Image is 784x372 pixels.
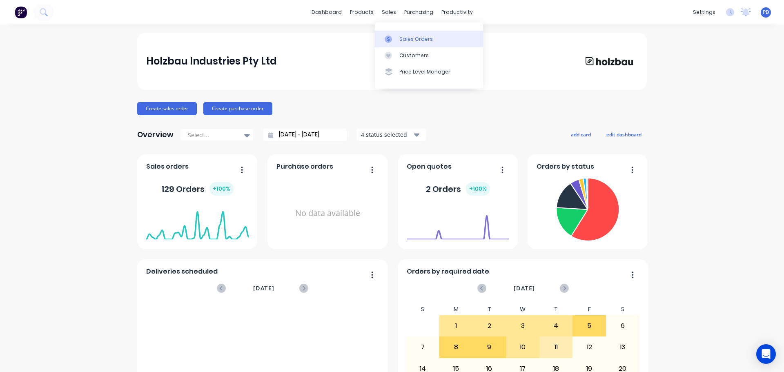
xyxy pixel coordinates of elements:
[439,303,473,315] div: M
[573,337,606,357] div: 12
[399,52,429,59] div: Customers
[375,47,483,64] a: Customers
[540,316,572,336] div: 4
[400,6,437,18] div: purchasing
[426,182,490,196] div: 2 Orders
[209,182,234,196] div: + 100 %
[440,337,472,357] div: 8
[161,182,234,196] div: 129 Orders
[572,303,606,315] div: F
[361,130,412,139] div: 4 status selected
[437,6,477,18] div: productivity
[606,316,639,336] div: 6
[346,6,378,18] div: products
[407,267,489,276] span: Orders by required date
[146,162,189,172] span: Sales orders
[756,344,776,364] div: Open Intercom Messenger
[375,64,483,80] a: Price Level Manager
[566,129,596,140] button: add card
[375,31,483,47] a: Sales Orders
[506,337,539,357] div: 10
[440,316,472,336] div: 1
[514,284,535,293] span: [DATE]
[506,316,539,336] div: 3
[356,129,426,141] button: 4 status selected
[307,6,346,18] a: dashboard
[276,175,379,252] div: No data available
[407,162,452,172] span: Open quotes
[146,267,218,276] span: Deliveries scheduled
[276,162,333,172] span: Purchase orders
[253,284,274,293] span: [DATE]
[573,316,606,336] div: 5
[137,127,174,143] div: Overview
[539,303,573,315] div: T
[606,337,639,357] div: 13
[406,303,440,315] div: S
[540,337,572,357] div: 11
[689,6,719,18] div: settings
[407,337,439,357] div: 7
[763,9,769,16] span: PD
[473,303,506,315] div: T
[15,6,27,18] img: Factory
[606,303,639,315] div: S
[581,53,638,70] img: Holzbau Industries Pty Ltd
[137,102,197,115] button: Create sales order
[466,182,490,196] div: + 100 %
[473,316,506,336] div: 2
[146,53,277,69] div: Holzbau Industries Pty Ltd
[203,102,272,115] button: Create purchase order
[399,68,450,76] div: Price Level Manager
[399,36,433,43] div: Sales Orders
[506,303,539,315] div: W
[378,6,400,18] div: sales
[601,129,647,140] button: edit dashboard
[473,337,506,357] div: 9
[537,162,594,172] span: Orders by status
